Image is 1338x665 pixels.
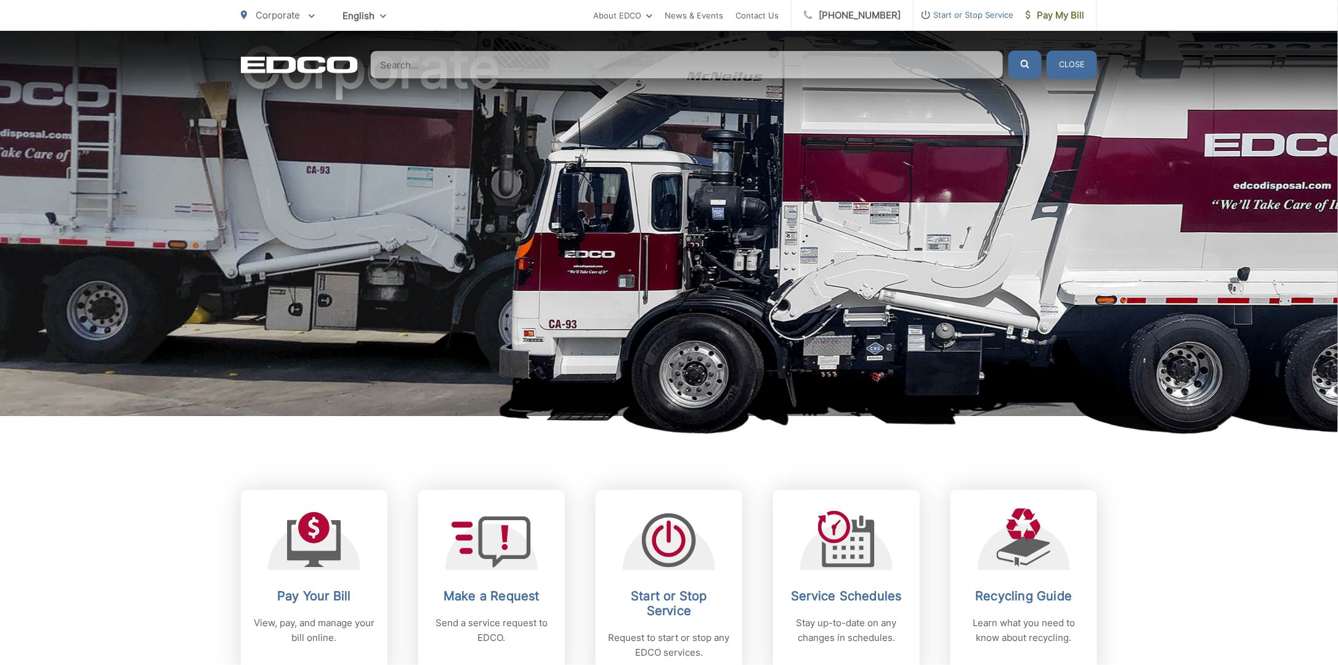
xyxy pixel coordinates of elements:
h2: Service Schedules [785,589,907,603]
span: Corporate [256,9,300,21]
h2: Make a Request [431,589,553,603]
a: About EDCO [593,8,652,23]
span: Pay My Bill [1026,8,1084,23]
p: View, pay, and manage your bill online. [253,616,375,645]
span: English [333,5,395,27]
a: News & Events [665,8,723,23]
p: Send a service request to EDCO. [431,616,553,645]
h2: Pay Your Bill [253,589,375,603]
button: Submit the search query. [1008,51,1042,79]
h2: Recycling Guide [963,589,1085,603]
h2: Start or Stop Service [608,589,730,618]
a: EDCD logo. Return to the homepage. [241,56,358,73]
input: Search [370,51,1004,79]
p: Stay up-to-date on any changes in schedules. [785,616,907,645]
a: Contact Us [736,8,779,23]
p: Request to start or stop any EDCO services. [608,630,730,660]
h1: Corporate [241,37,1097,427]
p: Learn what you need to know about recycling. [963,616,1085,645]
button: Close [1047,51,1097,79]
